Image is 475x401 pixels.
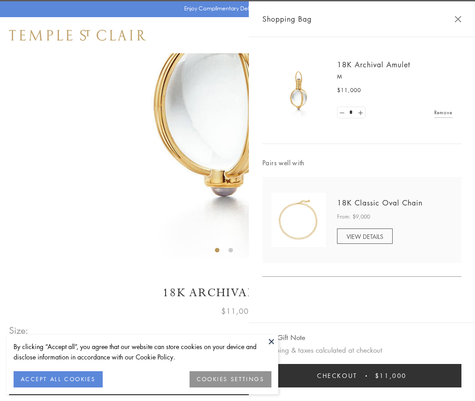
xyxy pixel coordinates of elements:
[9,323,29,338] span: Size:
[221,305,254,317] span: $11,000
[271,193,326,247] img: N88865-OV18
[317,371,357,381] span: Checkout
[271,63,326,117] img: 18K Archival Amulet
[262,364,461,387] button: Checkout $11,000
[262,13,312,25] span: Shopping Bag
[375,371,407,381] span: $11,000
[190,371,271,387] button: COOKIES SETTINGS
[184,4,287,13] p: Enjoy Complimentary Delivery & Returns
[262,345,461,356] p: Shipping & taxes calculated at checkout
[434,107,452,117] a: Remove
[262,158,461,168] span: Pairs well with
[337,107,347,118] a: Set quantity to 0
[9,30,146,41] img: Temple St. Clair
[337,212,370,221] span: From: $9,000
[356,107,365,118] a: Set quantity to 2
[9,285,466,301] h1: 18K Archival Amulet
[337,228,393,244] a: VIEW DETAILS
[337,198,423,208] a: 18K Classic Oval Chain
[337,60,410,70] a: 18K Archival Amulet
[337,72,452,81] p: M
[337,86,361,95] span: $11,000
[14,371,103,387] button: ACCEPT ALL COOKIES
[347,232,383,241] span: VIEW DETAILS
[14,341,271,362] div: By clicking “Accept all”, you agree that our website can store cookies on your device and disclos...
[455,16,461,23] button: Close Shopping Bag
[262,332,305,343] button: Add Gift Note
